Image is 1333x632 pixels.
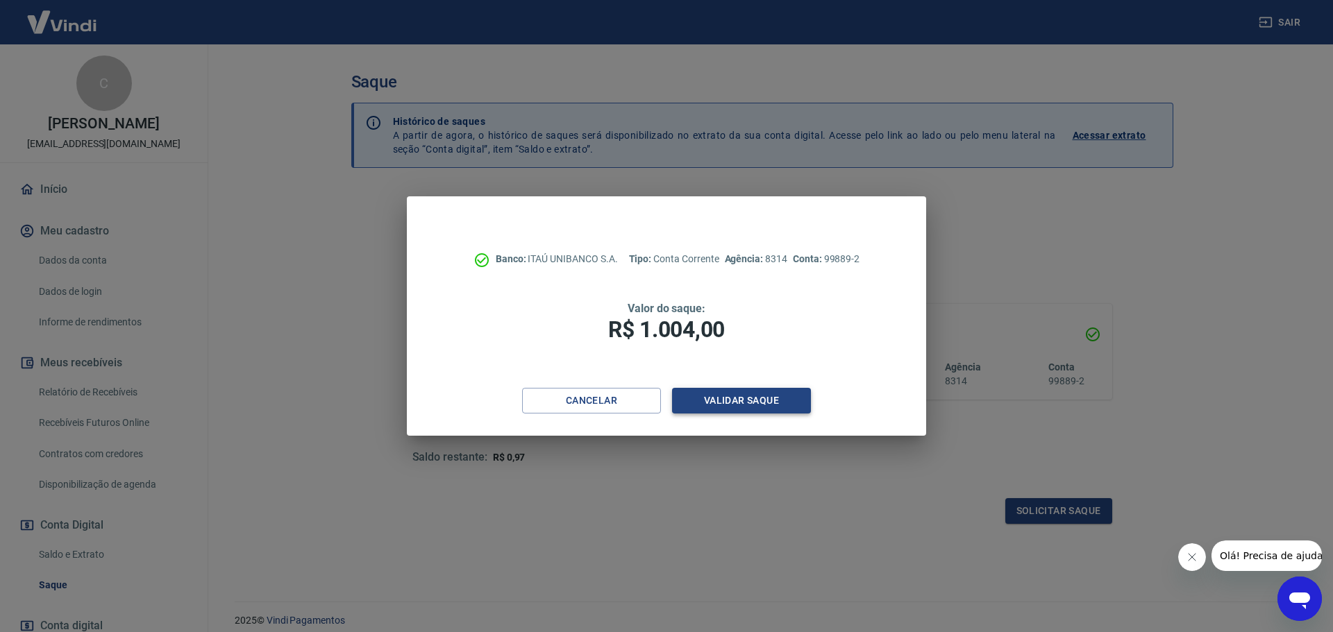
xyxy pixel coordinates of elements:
[628,302,705,315] span: Valor do saque:
[629,252,719,266] p: Conta Corrente
[1277,577,1322,621] iframe: Botão para abrir a janela de mensagens
[1178,543,1206,571] iframe: Fechar mensagem
[725,253,766,264] span: Agência:
[522,388,661,413] button: Cancelar
[8,10,117,21] span: Olá! Precisa de ajuda?
[793,253,824,264] span: Conta:
[1212,540,1322,571] iframe: Mensagem da empresa
[672,388,811,413] button: Validar saque
[793,252,860,266] p: 99889-2
[725,252,787,266] p: 8314
[496,252,618,266] p: ITAÚ UNIBANCO S.A.
[608,316,725,343] span: R$ 1.004,00
[629,253,654,264] span: Tipo:
[496,253,528,264] span: Banco:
